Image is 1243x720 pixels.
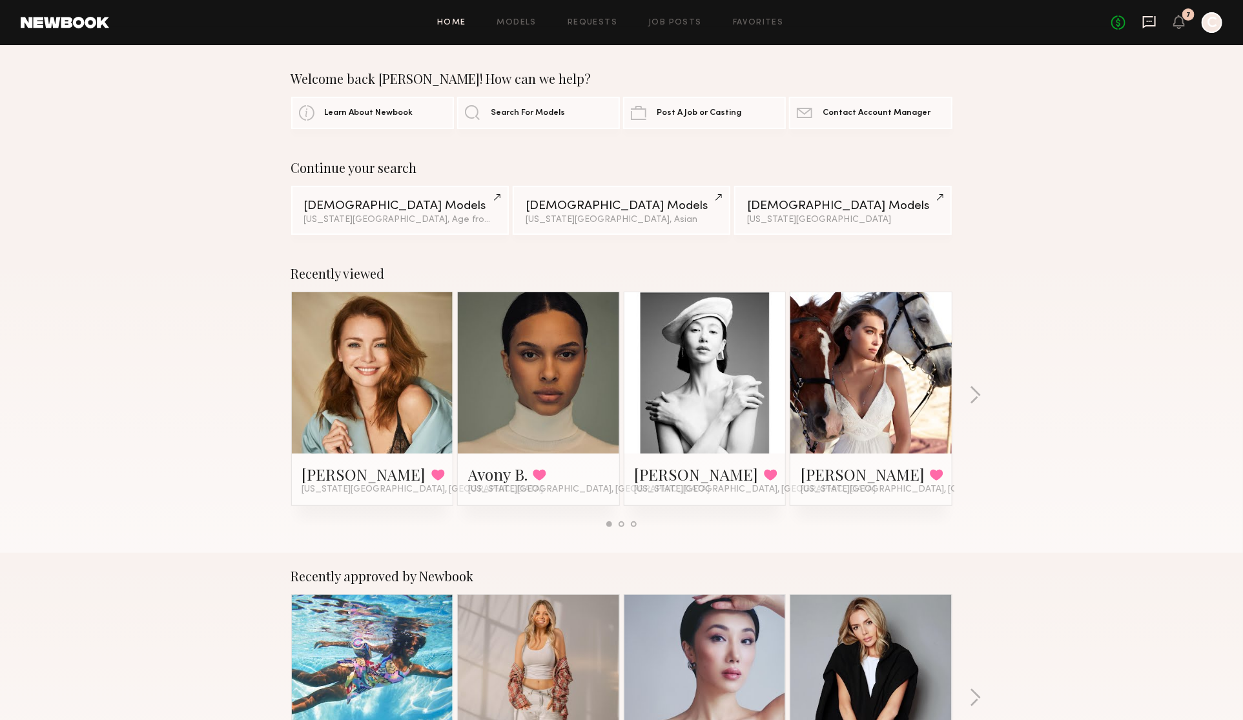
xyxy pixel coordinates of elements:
a: [DEMOGRAPHIC_DATA] Models[US_STATE][GEOGRAPHIC_DATA], Age from [DEMOGRAPHIC_DATA]. [291,186,509,235]
a: Search For Models [457,97,620,129]
div: [US_STATE][GEOGRAPHIC_DATA] [747,215,939,225]
a: [PERSON_NAME] [801,464,925,485]
a: [PERSON_NAME] [302,464,426,485]
a: Models [497,19,537,27]
span: [US_STATE][GEOGRAPHIC_DATA], [GEOGRAPHIC_DATA] [302,485,544,495]
div: [US_STATE][GEOGRAPHIC_DATA], Asian [526,215,717,225]
span: Post A Job or Casting [657,109,741,117]
span: Search For Models [491,109,565,117]
div: Welcome back [PERSON_NAME]! How can we help? [291,71,952,86]
div: [DEMOGRAPHIC_DATA] Models [526,200,717,212]
a: Post A Job or Casting [623,97,786,129]
a: Contact Account Manager [789,97,952,129]
a: Learn About Newbook [291,97,454,129]
a: C [1202,12,1222,33]
a: Avony B. [468,464,528,485]
span: Contact Account Manager [823,109,930,117]
a: [DEMOGRAPHIC_DATA] Models[US_STATE][GEOGRAPHIC_DATA], Asian [513,186,730,235]
a: Home [437,19,466,27]
div: Continue your search [291,160,952,175]
a: [PERSON_NAME] [635,464,759,485]
a: Requests [568,19,617,27]
a: Job Posts [648,19,702,27]
div: [US_STATE][GEOGRAPHIC_DATA], Age from [DEMOGRAPHIC_DATA]. [304,215,496,225]
a: [DEMOGRAPHIC_DATA] Models[US_STATE][GEOGRAPHIC_DATA] [734,186,952,235]
span: [US_STATE][GEOGRAPHIC_DATA], [GEOGRAPHIC_DATA] [635,485,876,495]
span: [US_STATE][GEOGRAPHIC_DATA], [GEOGRAPHIC_DATA] [468,485,710,495]
div: Recently approved by Newbook [291,568,952,584]
a: Favorites [733,19,784,27]
div: 7 [1186,12,1191,19]
span: Learn About Newbook [325,109,413,117]
div: [DEMOGRAPHIC_DATA] Models [747,200,939,212]
span: [US_STATE][GEOGRAPHIC_DATA], [GEOGRAPHIC_DATA] [801,485,1042,495]
div: [DEMOGRAPHIC_DATA] Models [304,200,496,212]
div: Recently viewed [291,266,952,281]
